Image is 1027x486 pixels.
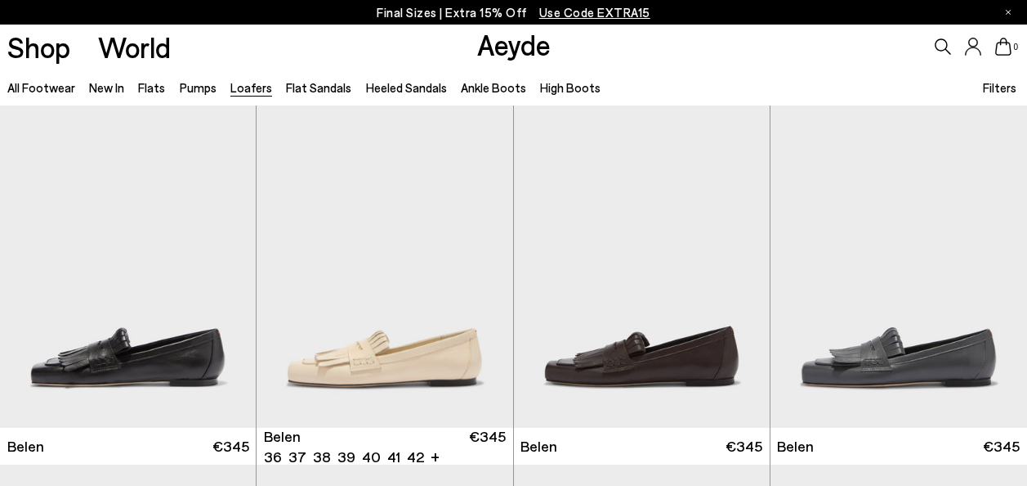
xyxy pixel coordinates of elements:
[7,80,75,95] a: All Footwear
[770,106,1027,428] img: Belen Tassel Loafers
[286,80,351,95] a: Flat Sandals
[230,80,272,95] a: Loafers
[366,80,447,95] a: Heeled Sandals
[995,38,1011,56] a: 0
[983,80,1016,95] span: Filters
[89,80,124,95] a: New In
[288,447,306,467] li: 37
[7,436,44,457] span: Belen
[777,436,814,457] span: Belen
[362,447,381,467] li: 40
[387,447,400,467] li: 41
[180,80,217,95] a: Pumps
[477,27,551,61] a: Aeyde
[469,426,506,467] span: €345
[1011,43,1020,52] span: 0
[431,445,440,467] li: +
[212,436,249,457] span: €345
[313,447,331,467] li: 38
[257,106,512,428] a: Next slide Previous slide
[257,428,512,465] a: Belen 36 37 38 39 40 41 42 + €345
[337,447,355,467] li: 39
[520,436,557,457] span: Belen
[539,5,650,20] span: Navigate to /collections/ss25-final-sizes
[540,80,601,95] a: High Boots
[7,33,70,61] a: Shop
[461,80,526,95] a: Ankle Boots
[264,447,419,467] ul: variant
[264,447,282,467] li: 36
[138,80,165,95] a: Flats
[514,428,770,465] a: Belen €345
[407,447,424,467] li: 42
[257,106,513,428] div: 1 / 6
[726,436,762,457] span: €345
[377,2,650,23] p: Final Sizes | Extra 15% Off
[98,33,171,61] a: World
[983,436,1020,457] span: €345
[514,106,770,428] img: Belen Tassel Loafers
[264,426,301,447] span: Belen
[257,106,513,428] img: Belen Tassel Loafers
[770,428,1027,465] a: Belen €345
